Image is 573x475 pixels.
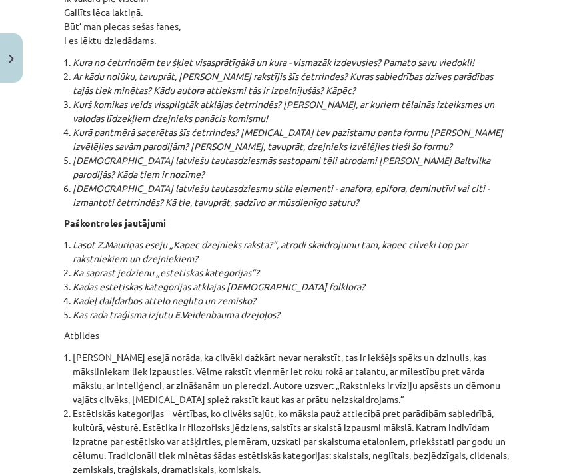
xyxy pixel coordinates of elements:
em: Kas rada traģisma izjūtu E.Veidenbauma dzejoļos? [73,308,280,320]
em: Lasot Z.Mauriņas eseju „Kāpēc dzejnieks raksta?”, atrodi skaidrojumu tam, kāpēc cilvēki top par r... [73,238,468,264]
em: Kādas estētiskās kategorijas atklājas [DEMOGRAPHIC_DATA] folklorā? [73,280,365,292]
em: Ar kādu nolūku, tavuprāt, [PERSON_NAME] rakstījis šīs četrrindes? Kuras sabiedrības dzīves parādī... [73,70,493,96]
strong: Paškontroles jautājumi [64,217,166,229]
em: Kura no četrrindēm tev šķiet visasprātīgākā un kura - vismazāk izdevusies? Pamato savu viedokli! [73,56,474,68]
img: icon-close-lesson-0947bae3869378f0d4975bcd49f059093ad1ed9edebbc8119c70593378902aed.svg [9,55,14,63]
li: [PERSON_NAME] esejā norāda, ka cilvēki dažkārt nevar nerakstīt, tas ir iekšējs spēks un dzinulis,... [73,350,509,406]
em: [DEMOGRAPHIC_DATA] latviešu tautasdziesmās sastopami tēli atrodami [PERSON_NAME] Baltvilka parodi... [73,154,490,180]
em: Kurš komikas veids visspilgtāk atklājas četrrindēs? [PERSON_NAME], ar kuriem tēlainās izteiksmes ... [73,98,494,124]
em: Kā saprast jēdzienu „estētiskās kategorijas”? [73,266,259,278]
em: [DEMOGRAPHIC_DATA] latviešu tautasdziesmu stila elementi - anafora, epifora, deminutīvi vai citi ... [73,182,490,208]
em: Kurā pantmērā sacerētas šīs četrrindes? [MEDICAL_DATA] tev pazīstamu panta formu [PERSON_NAME] iz... [73,126,503,152]
em: Kādēļ daiļdarbos attēlo neglīto un zemisko? [73,294,256,306]
p: Atbildes [64,328,509,342]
